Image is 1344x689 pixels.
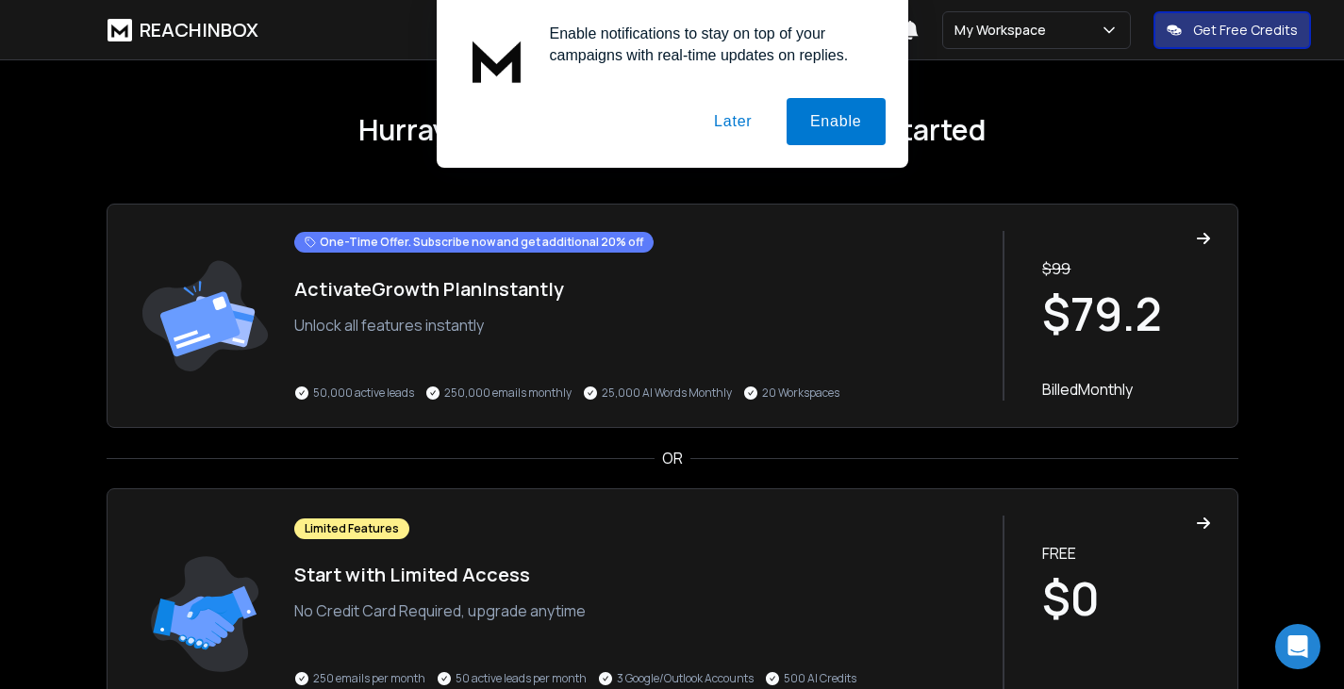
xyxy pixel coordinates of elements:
p: 25,000 AI Words Monthly [602,386,732,401]
h1: $0 [1042,576,1210,621]
h1: $ 79.2 [1042,291,1210,336]
div: One-Time Offer. Subscribe now and get additional 20% off [294,232,654,253]
div: Enable notifications to stay on top of your campaigns with real-time updates on replies. [535,23,886,66]
p: 500 AI Credits [784,671,856,686]
div: OR [107,447,1238,469]
p: No Credit Card Required, upgrade anytime [294,599,985,622]
div: Open Intercom Messenger [1275,624,1320,669]
button: Enable [787,98,886,145]
p: $ 99 [1042,257,1210,280]
div: Limited Features [294,518,409,539]
img: trail [134,231,275,401]
h1: Start with Limited Access [294,562,985,588]
p: 3 Google/Outlook Accounts [617,671,754,686]
p: 250,000 emails monthly [444,386,572,401]
p: 50 active leads per month [456,671,587,686]
p: 20 Workspaces [762,386,839,401]
p: 250 emails per month [313,671,425,686]
img: notification icon [459,23,535,98]
h1: Activate Growth Plan Instantly [294,276,985,303]
p: Billed Monthly [1042,378,1210,401]
button: Later [690,98,775,145]
p: 50,000 active leads [313,386,414,401]
p: Unlock all features instantly [294,314,985,336]
p: FREE [1042,542,1210,565]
